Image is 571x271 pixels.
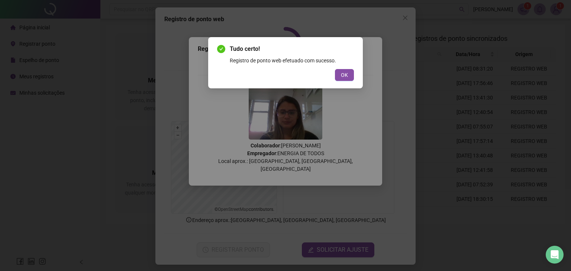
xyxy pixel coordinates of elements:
div: Open Intercom Messenger [546,246,564,264]
span: Tudo certo! [230,45,354,53]
div: Registro de ponto web efetuado com sucesso. [230,56,354,65]
span: OK [341,71,348,79]
button: OK [335,69,354,81]
span: check-circle [217,45,225,53]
